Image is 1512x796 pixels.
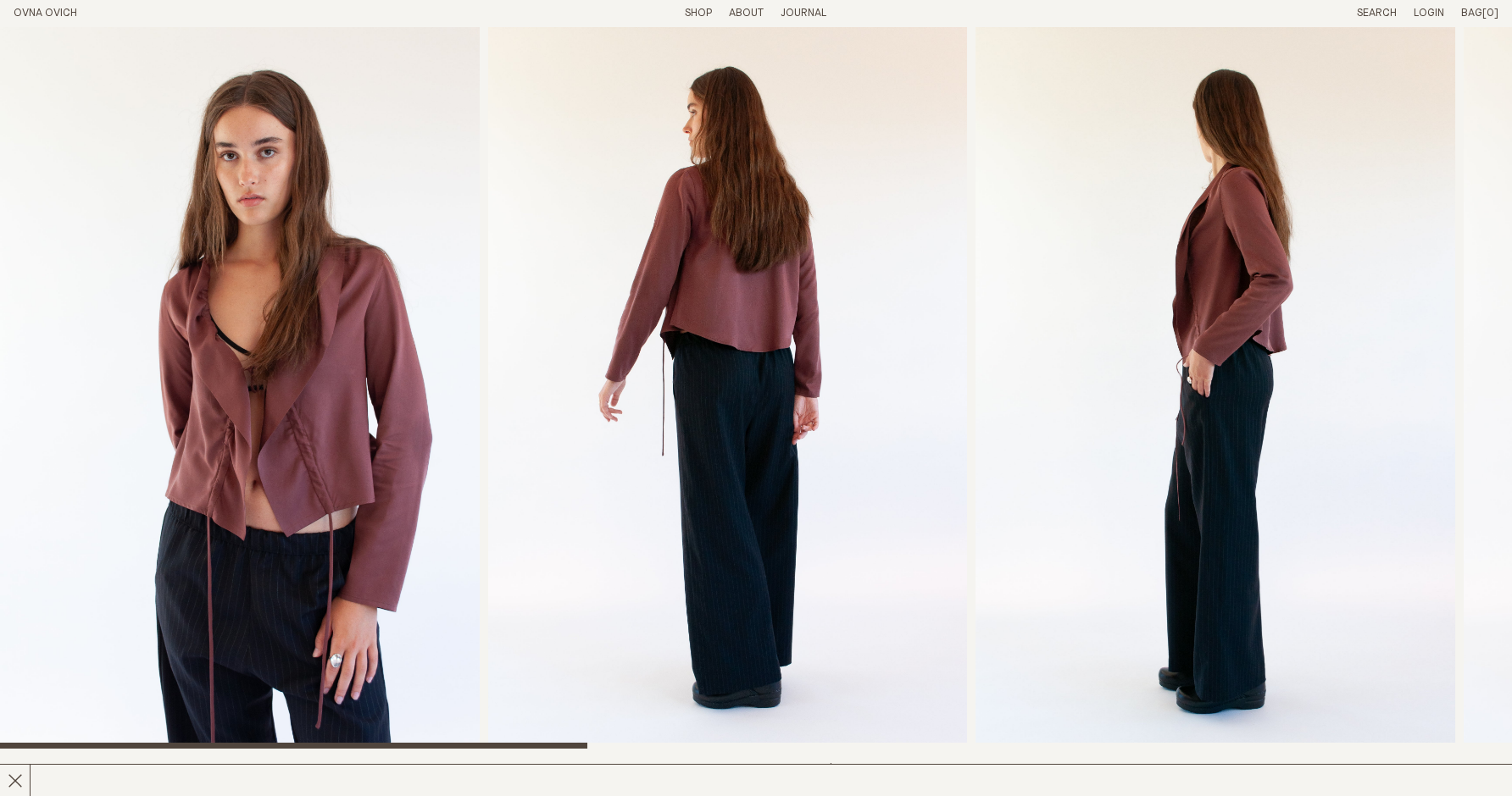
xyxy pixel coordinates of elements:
[488,27,967,749] div: 2 / 8
[14,762,375,787] h2: Shall We Blouse
[1461,8,1482,19] span: Bag
[685,8,712,19] a: Shop
[976,27,1455,749] div: 3 / 8
[1482,8,1498,19] span: [0]
[1357,8,1397,19] a: Search
[827,763,874,774] span: $350.00
[781,8,826,19] a: Journal
[976,27,1455,749] img: Shall We Blouse
[488,27,967,749] img: Shall We Blouse
[14,8,77,19] a: Home
[729,7,764,21] summary: About
[1414,8,1444,19] a: Login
